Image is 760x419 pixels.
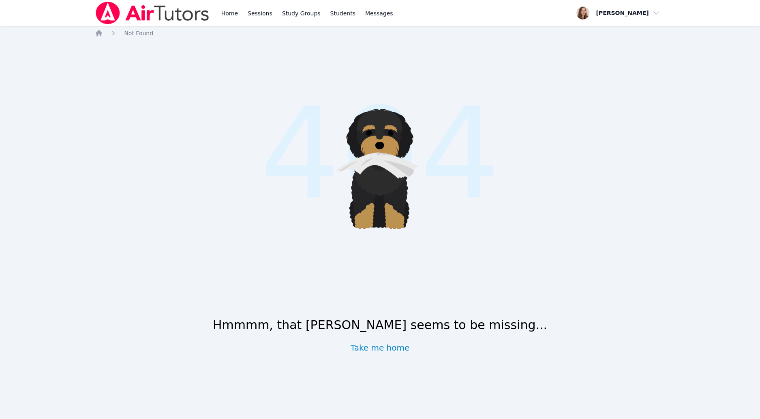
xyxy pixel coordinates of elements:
[95,29,665,37] nav: Breadcrumb
[260,60,500,248] span: 404
[213,318,547,332] h1: Hmmmm, that [PERSON_NAME] seems to be missing...
[124,30,153,36] span: Not Found
[95,2,210,24] img: Air Tutors
[351,342,410,353] a: Take me home
[124,29,153,37] a: Not Found
[365,9,393,17] span: Messages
